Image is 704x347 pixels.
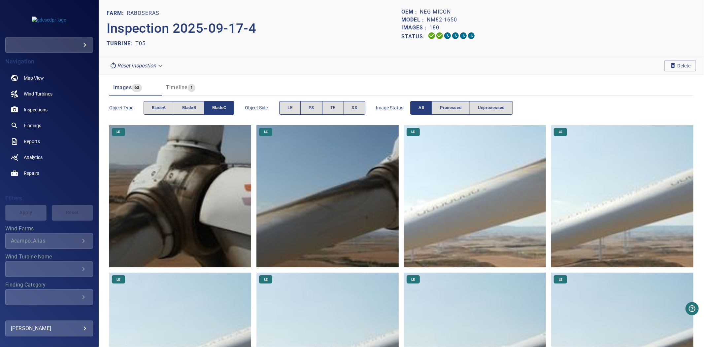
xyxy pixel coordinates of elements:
span: Processed [440,104,461,112]
p: Status: [401,32,428,41]
p: Inspection 2025-09-17-4 [107,19,401,38]
span: LE [555,277,566,282]
button: TE [322,101,344,115]
p: TURBINE: [107,40,135,48]
img: gdesedpr-logo [32,17,66,23]
div: [PERSON_NAME] [11,323,87,334]
label: Finding Category [5,282,93,288]
span: Image Status [376,104,410,111]
span: Images [113,84,132,91]
a: analytics noActive [5,149,93,165]
span: Inspections [24,106,48,113]
div: Finding Category [5,289,93,305]
span: Unprocessed [478,104,505,112]
button: LE [279,101,301,115]
p: T05 [135,40,146,48]
span: Map View [24,75,44,81]
a: findings noActive [5,118,93,134]
button: Processed [432,101,470,115]
span: LE [407,130,419,134]
button: SS [344,101,366,115]
span: 60 [132,84,142,92]
svg: Uploading 100% [428,32,436,40]
svg: Matching 0% [459,32,467,40]
span: Reports [24,138,40,145]
span: All [419,104,424,112]
p: NEG-Micon [420,8,451,16]
span: PS [309,104,314,112]
svg: Data Formatted 100% [436,32,444,40]
p: OEM : [401,8,420,16]
button: All [410,101,432,115]
p: FARM: [107,9,127,17]
em: Reset inspection [117,62,156,69]
a: map noActive [5,70,93,86]
span: Findings [24,122,41,129]
a: inspections noActive [5,102,93,118]
span: LE [407,277,419,282]
svg: ML Processing 0% [452,32,459,40]
span: bladeB [182,104,196,112]
h4: Navigation [5,58,93,65]
svg: Classification 0% [467,32,475,40]
button: bladeA [144,101,174,115]
span: bladeC [212,104,226,112]
span: Analytics [24,154,43,161]
span: Repairs [24,170,39,176]
span: LE [260,277,272,282]
span: Object type [109,104,144,111]
p: 180 [429,24,439,32]
div: Wind Farms [5,233,93,249]
button: Delete [664,60,696,71]
label: Wind Farms [5,226,93,231]
p: Images : [401,24,429,32]
span: LE [555,130,566,134]
button: PS [300,101,322,115]
span: Object Side [245,104,279,111]
label: Wind Turbine Name [5,254,93,259]
span: LE [113,130,124,134]
span: 1 [188,84,195,92]
a: reports noActive [5,134,93,149]
p: Raboseras [127,9,159,17]
span: SS [352,104,357,112]
div: objectType [144,101,235,115]
div: objectSide [279,101,365,115]
div: Acampo_Arias [11,238,80,244]
div: Wind Turbine Name [5,261,93,277]
div: imageStatus [410,101,513,115]
svg: Selecting 0% [444,32,452,40]
div: Reset inspection [107,60,167,71]
span: LE [287,104,292,112]
span: TE [330,104,336,112]
h4: Filters [5,195,93,202]
p: Model : [401,16,427,24]
span: LE [113,277,124,282]
p: NM82-1650 [427,16,457,24]
span: bladeA [152,104,166,112]
div: gdesedpr [5,37,93,53]
button: Unprocessed [470,101,513,115]
button: bladeC [204,101,234,115]
span: Timeline [166,84,188,91]
a: windturbines noActive [5,86,93,102]
span: Delete [670,62,691,69]
span: Wind Turbines [24,91,52,97]
button: bladeB [174,101,204,115]
a: repairs noActive [5,165,93,181]
span: LE [260,130,272,134]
